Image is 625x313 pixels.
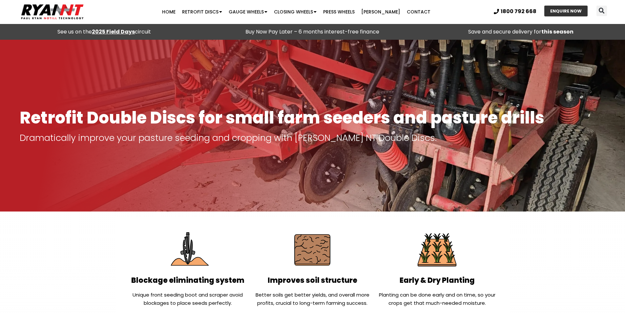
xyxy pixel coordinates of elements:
[3,27,205,36] div: See us on the circuit
[404,5,434,18] a: Contact
[129,291,247,307] p: Unique front seeding boot and scraper avoid blockages to place seeds perfectly.
[501,9,536,14] span: 1800 792 668
[164,226,212,274] img: Eliminate Machine Blockages
[20,2,85,22] img: Ryan NT logo
[596,6,607,16] div: Search
[378,277,496,284] h2: Early & Dry Planting
[129,277,247,284] h2: Blockage eliminating system
[253,291,371,307] p: Better soils get better yields, and overall more profits, crucial to long-term farming success.
[225,5,271,18] a: Gauge Wheels
[494,9,536,14] a: 1800 792 668
[550,9,582,13] span: ENQUIRE NOW
[20,133,605,143] p: Dramatically improve your pasture seeding and cropping with [PERSON_NAME] NT Double Discs.
[271,5,320,18] a: Closing Wheels
[212,27,413,36] p: Buy Now Pay Later – 6 months interest-free finance
[378,291,496,307] p: Planting can be done early and on time, so your crops get that much-needed moisture.
[413,226,461,274] img: Plant Early & Dry
[358,5,404,18] a: [PERSON_NAME]
[420,27,622,36] p: Save and secure delivery for
[92,28,135,35] a: 2025 Field Days
[179,5,225,18] a: Retrofit Discs
[544,6,588,16] a: ENQUIRE NOW
[159,5,179,18] a: Home
[320,5,358,18] a: Press Wheels
[121,5,471,18] nav: Menu
[541,28,573,35] strong: this season
[20,109,605,127] h1: Retrofit Double Discs for small farm seeders and pasture drills
[253,277,371,284] h2: Improves soil structure
[289,226,336,274] img: Protect soil structure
